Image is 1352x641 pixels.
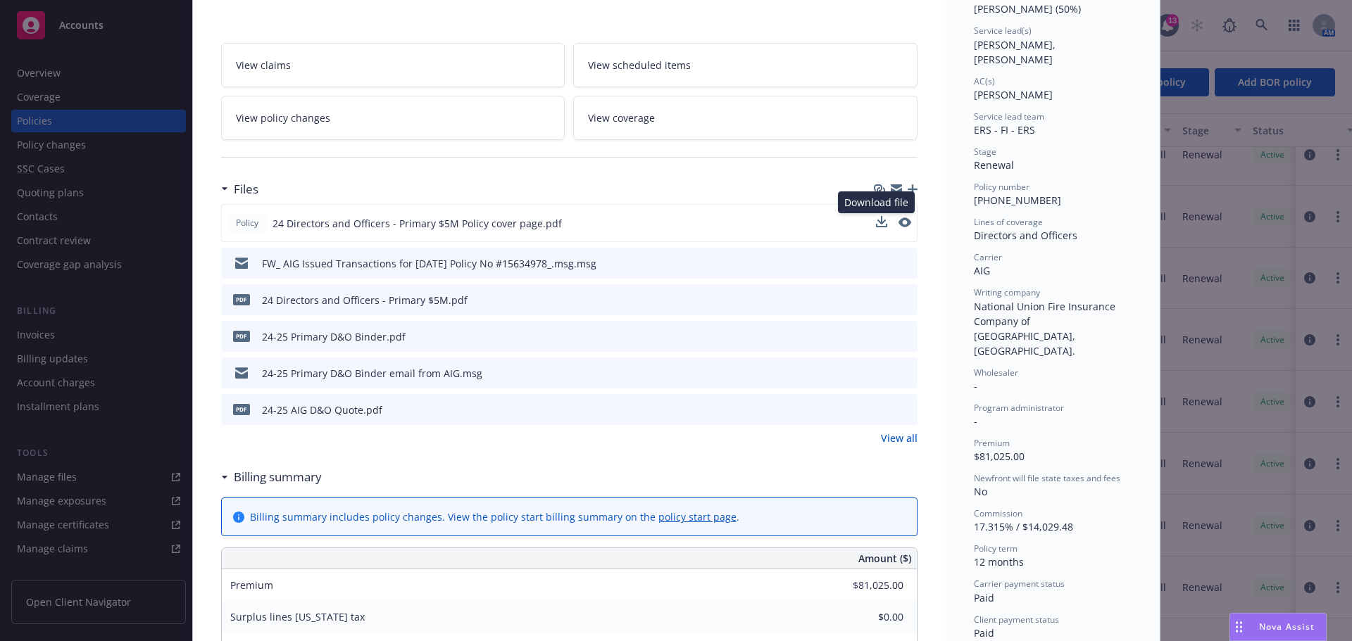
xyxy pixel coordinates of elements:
[974,251,1002,263] span: Carrier
[262,293,468,307] div: 24 Directors and Officers - Primary $5M.pdf
[233,404,250,414] span: pdf
[974,555,1024,569] span: 12 months
[974,379,977,393] span: -
[974,402,1064,414] span: Program administrator
[234,180,258,198] h3: Files
[877,293,888,307] button: download file
[974,264,990,277] span: AIG
[820,575,912,596] input: 0.00
[273,216,562,231] span: 24 Directors and Officers - Primary $5M Policy cover page.pdf
[974,158,1014,172] span: Renewal
[236,58,291,72] span: View claims
[876,216,887,231] button: download file
[974,578,1065,590] span: Carrier payment status
[974,123,1035,137] span: ERS - FI - ERS
[899,329,912,344] button: preview file
[899,366,912,381] button: preview file
[233,217,261,229] span: Policy
[236,110,330,125] span: View policy changes
[974,450,1025,463] span: $81,025.00
[974,414,977,428] span: -
[974,216,1043,228] span: Lines of coverage
[974,38,1058,66] span: [PERSON_NAME], [PERSON_NAME]
[858,551,911,566] span: Amount ($)
[974,193,1061,207] span: [PHONE_NUMBER]
[221,43,565,87] a: View claims
[233,331,250,341] span: pdf
[899,293,912,307] button: preview file
[974,507,1022,519] span: Commission
[262,366,482,381] div: 24-25 Primary D&O Binder email from AIG.msg
[974,300,1118,357] span: National Union Fire Insurance Company of [GEOGRAPHIC_DATA], [GEOGRAPHIC_DATA].
[974,286,1040,298] span: Writing company
[881,431,918,445] a: View all
[974,88,1053,101] span: [PERSON_NAME]
[230,610,365,623] span: Surplus lines [US_STATE] tax
[974,485,987,498] span: No
[262,329,406,344] div: 24-25 Primary D&O Binder.pdf
[221,468,322,486] div: Billing summary
[974,75,995,87] span: AC(s)
[974,110,1044,122] span: Service lead team
[234,468,322,486] h3: Billing summary
[974,542,1018,554] span: Policy term
[588,58,691,72] span: View scheduled items
[262,256,596,271] div: FW_ AIG Issued Transactions for [DATE] Policy No #15634978_.msg.msg
[1259,621,1315,633] span: Nova Assist
[1229,613,1327,641] button: Nova Assist
[573,43,918,87] a: View scheduled items
[262,402,382,417] div: 24-25 AIG D&O Quote.pdf
[974,25,1032,37] span: Service lead(s)
[230,578,273,592] span: Premium
[899,402,912,417] button: preview file
[876,216,887,227] button: download file
[899,216,911,231] button: preview file
[974,367,1018,379] span: Wholesaler
[820,607,912,628] input: 0.00
[974,181,1029,193] span: Policy number
[974,472,1120,484] span: Newfront will file state taxes and fees
[877,366,888,381] button: download file
[588,110,655,125] span: View coverage
[974,229,1077,242] span: Directors and Officers
[974,591,994,604] span: Paid
[899,217,911,227] button: preview file
[899,256,912,271] button: preview file
[877,402,888,417] button: download file
[838,191,915,213] div: Download file
[658,510,737,523] a: policy start page
[974,437,1010,449] span: Premium
[877,329,888,344] button: download file
[877,256,888,271] button: download file
[974,614,1059,626] span: Client payment status
[974,146,996,158] span: Stage
[250,509,739,524] div: Billing summary includes policy changes. View the policy start billing summary on the .
[573,96,918,140] a: View coverage
[974,626,994,640] span: Paid
[221,96,565,140] a: View policy changes
[221,180,258,198] div: Files
[974,520,1073,533] span: 17.315% / $14,029.48
[233,294,250,305] span: pdf
[1230,614,1248,640] div: Drag to move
